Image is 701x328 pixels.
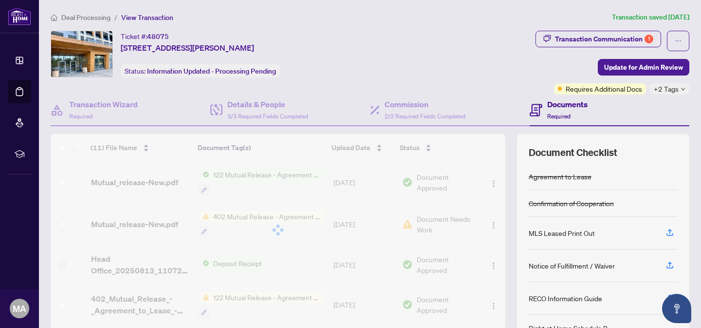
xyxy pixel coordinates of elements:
span: Document Checklist [529,146,617,159]
div: 1 [645,35,653,43]
span: Required [547,113,571,120]
div: MLS Leased Print Out [529,228,595,238]
span: Update for Admin Review [604,59,683,75]
button: Update for Admin Review [598,59,689,76]
button: Transaction Communication1 [535,31,661,47]
span: Information Updated - Processing Pending [147,67,276,76]
div: Confirmation of Cooperation [529,198,614,209]
h4: Transaction Wizard [69,98,138,110]
li: / [114,12,117,23]
div: Ticket #: [121,31,169,42]
span: 2/2 Required Fields Completed [385,113,465,120]
img: logo [8,7,31,25]
span: View Transaction [121,13,173,22]
span: 48075 [147,32,169,41]
h4: Details & People [227,98,308,110]
span: +2 Tags [654,83,679,95]
span: [STREET_ADDRESS][PERSON_NAME] [121,42,254,54]
img: IMG-N12327369_1.jpg [51,31,112,77]
span: MA [13,302,26,315]
div: Agreement to Lease [529,171,591,182]
button: Open asap [662,294,691,323]
span: Requires Additional Docs [566,83,642,94]
span: home [51,14,57,21]
div: RECO Information Guide [529,293,602,304]
span: ellipsis [675,38,682,44]
span: down [681,87,685,92]
div: Notice of Fulfillment / Waiver [529,260,615,271]
div: Status: [121,64,280,77]
span: Required [69,113,92,120]
h4: Commission [385,98,465,110]
span: Deal Processing [61,13,111,22]
h4: Documents [547,98,588,110]
article: Transaction saved [DATE] [612,12,689,23]
span: 3/3 Required Fields Completed [227,113,308,120]
div: Transaction Communication [555,31,653,47]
